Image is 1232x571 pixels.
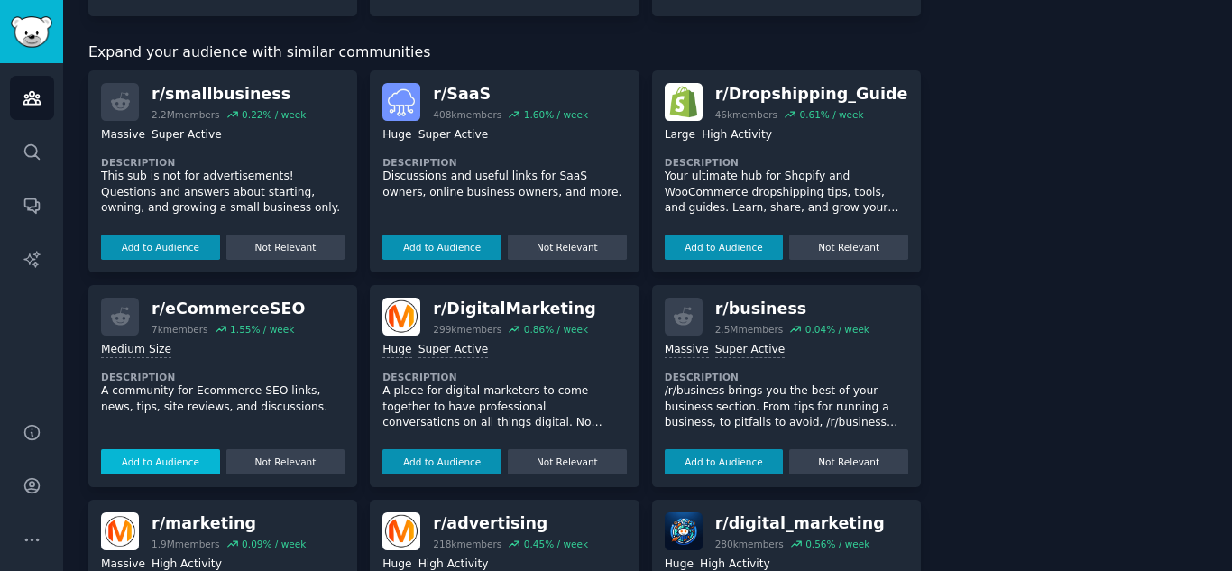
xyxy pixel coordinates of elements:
[805,538,869,550] div: 0.56 % / week
[433,298,596,320] div: r/ DigitalMarketing
[715,298,869,320] div: r/ business
[702,127,772,144] div: High Activity
[230,323,294,336] div: 1.55 % / week
[715,538,784,550] div: 280k members
[715,83,908,106] div: r/ Dropshipping_Guide
[789,449,908,474] button: Not Relevant
[88,41,430,64] span: Expand your audience with similar communities
[382,169,626,200] p: Discussions and useful links for SaaS owners, online business owners, and more.
[524,108,588,121] div: 1.60 % / week
[152,298,305,320] div: r/ eCommerceSEO
[433,323,501,336] div: 299k members
[665,156,908,169] dt: Description
[101,169,345,216] p: This sub is not for advertisements! Questions and answers about starting, owning, and growing a s...
[508,449,627,474] button: Not Relevant
[665,512,703,550] img: digital_marketing
[226,449,345,474] button: Not Relevant
[382,383,626,431] p: A place for digital marketers to come together to have professional conversations on all things d...
[152,512,306,535] div: r/ marketing
[101,156,345,169] dt: Description
[665,235,784,260] button: Add to Audience
[799,108,863,121] div: 0.61 % / week
[524,538,588,550] div: 0.45 % / week
[665,449,784,474] button: Add to Audience
[242,538,306,550] div: 0.09 % / week
[152,83,306,106] div: r/ smallbusiness
[508,235,627,260] button: Not Relevant
[665,83,703,121] img: Dropshipping_Guide
[382,371,626,383] dt: Description
[101,235,220,260] button: Add to Audience
[382,127,411,144] div: Huge
[665,127,695,144] div: Large
[101,371,345,383] dt: Description
[152,323,208,336] div: 7k members
[382,83,420,121] img: SaaS
[382,512,420,550] img: advertising
[418,342,489,359] div: Super Active
[715,108,777,121] div: 46k members
[152,108,220,121] div: 2.2M members
[101,449,220,474] button: Add to Audience
[805,323,869,336] div: 0.04 % / week
[101,383,345,415] p: A community for Ecommerce SEO links, news, tips, site reviews, and discussions.
[715,342,786,359] div: Super Active
[101,127,145,144] div: Massive
[715,323,784,336] div: 2.5M members
[418,127,489,144] div: Super Active
[789,235,908,260] button: Not Relevant
[11,16,52,48] img: GummySearch logo
[382,342,411,359] div: Huge
[382,235,501,260] button: Add to Audience
[226,235,345,260] button: Not Relevant
[101,512,139,550] img: marketing
[242,108,306,121] div: 0.22 % / week
[382,156,626,169] dt: Description
[433,538,501,550] div: 218k members
[152,127,222,144] div: Super Active
[524,323,588,336] div: 0.86 % / week
[665,383,908,431] p: /r/business brings you the best of your business section. From tips for running a business, to pi...
[665,342,709,359] div: Massive
[433,512,588,535] div: r/ advertising
[665,169,908,216] p: Your ultimate hub for Shopify and WooCommerce dropshipping tips, tools, and guides. Learn, share,...
[665,371,908,383] dt: Description
[433,108,501,121] div: 408k members
[433,83,588,106] div: r/ SaaS
[715,512,885,535] div: r/ digital_marketing
[382,298,420,336] img: DigitalMarketing
[152,538,220,550] div: 1.9M members
[101,342,171,359] div: Medium Size
[382,449,501,474] button: Add to Audience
